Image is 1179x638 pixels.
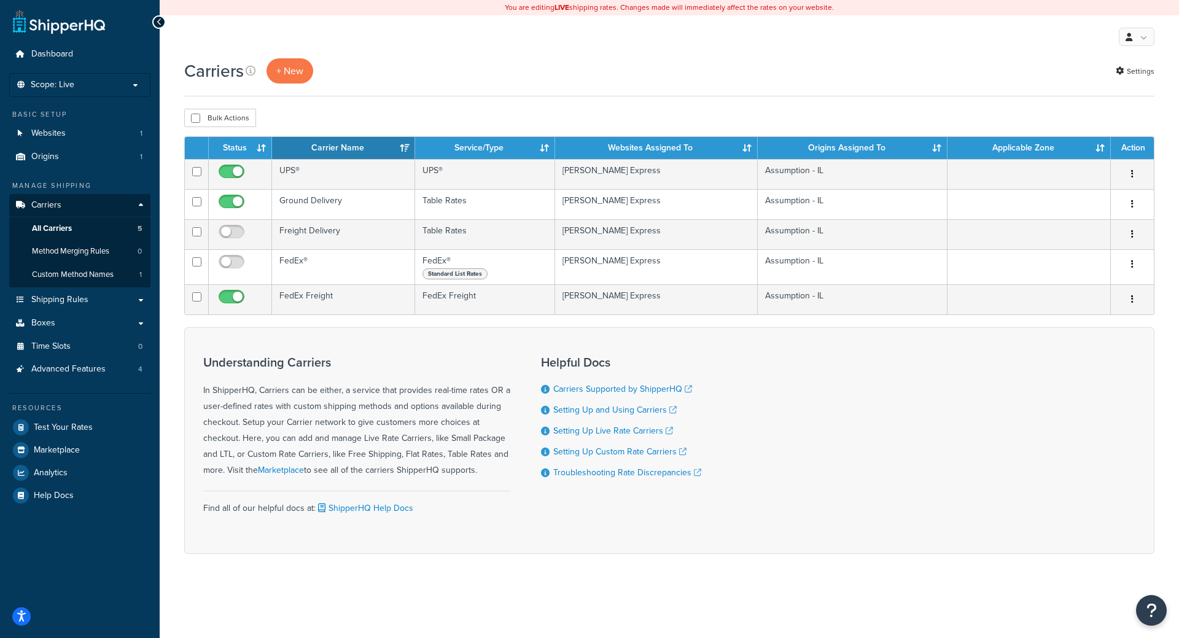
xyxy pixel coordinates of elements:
span: 0 [138,246,142,257]
a: ShipperHQ Home [13,9,105,34]
td: Table Rates [415,189,555,219]
b: LIVE [554,2,569,13]
div: Find all of our helpful docs at: [203,491,510,516]
div: Basic Setup [9,109,150,120]
td: FedEx Freight [272,284,415,314]
div: Manage Shipping [9,181,150,191]
a: Time Slots 0 [9,335,150,358]
td: [PERSON_NAME] Express [555,249,758,284]
th: Carrier Name: activate to sort column ascending [272,137,415,159]
th: Action [1111,137,1154,159]
span: Help Docs [34,491,74,501]
td: Assumption - IL [758,219,947,249]
div: Resources [9,403,150,413]
span: Advanced Features [31,364,106,375]
td: UPS® [272,159,415,189]
td: UPS® [415,159,555,189]
th: Websites Assigned To: activate to sort column ascending [555,137,758,159]
li: Origins [9,146,150,168]
a: Help Docs [9,484,150,507]
td: FedEx® [272,249,415,284]
li: Advanced Features [9,358,150,381]
span: Carriers [31,200,61,211]
li: Time Slots [9,335,150,358]
h3: Understanding Carriers [203,356,510,369]
a: Method Merging Rules 0 [9,240,150,263]
a: Websites 1 [9,122,150,145]
span: Dashboard [31,49,73,60]
span: Boxes [31,318,55,329]
span: Marketplace [34,445,80,456]
h1: Carriers [184,59,244,83]
a: Troubleshooting Rate Discrepancies [553,466,701,479]
td: Freight Delivery [272,219,415,249]
span: 1 [139,270,142,280]
li: Custom Method Names [9,263,150,286]
li: Websites [9,122,150,145]
span: Test Your Rates [34,422,93,433]
a: ShipperHQ Help Docs [316,502,413,515]
a: Advanced Features 4 [9,358,150,381]
td: FedEx® [415,249,555,284]
a: Marketplace [258,464,304,477]
span: Time Slots [31,341,71,352]
td: [PERSON_NAME] Express [555,189,758,219]
span: 0 [138,341,142,352]
a: Test Your Rates [9,416,150,438]
span: 4 [138,364,142,375]
th: Status: activate to sort column ascending [209,137,272,159]
a: Origins 1 [9,146,150,168]
button: Bulk Actions [184,109,256,127]
td: [PERSON_NAME] Express [555,159,758,189]
a: Settings [1116,63,1154,80]
span: Websites [31,128,66,139]
li: Method Merging Rules [9,240,150,263]
div: In ShipperHQ, Carriers can be either, a service that provides real-time rates OR a user-defined r... [203,356,510,478]
a: Shipping Rules [9,289,150,311]
a: Dashboard [9,43,150,66]
span: All Carriers [32,224,72,234]
a: Boxes [9,312,150,335]
button: + New [267,58,313,84]
td: [PERSON_NAME] Express [555,219,758,249]
a: Setting Up Custom Rate Carriers [553,445,687,458]
span: Scope: Live [31,80,74,90]
span: Custom Method Names [32,270,114,280]
span: Standard List Rates [422,268,488,279]
th: Applicable Zone: activate to sort column ascending [947,137,1111,159]
span: Shipping Rules [31,295,88,305]
td: Assumption - IL [758,284,947,314]
td: [PERSON_NAME] Express [555,284,758,314]
th: Origins Assigned To: activate to sort column ascending [758,137,947,159]
td: Assumption - IL [758,159,947,189]
a: Analytics [9,462,150,484]
button: Open Resource Center [1136,595,1167,626]
span: Analytics [34,468,68,478]
a: Carriers Supported by ShipperHQ [553,383,692,395]
td: Assumption - IL [758,249,947,284]
a: Setting Up and Using Carriers [553,403,677,416]
td: Ground Delivery [272,189,415,219]
td: Assumption - IL [758,189,947,219]
a: Carriers [9,194,150,217]
span: 1 [140,128,142,139]
li: All Carriers [9,217,150,240]
a: Custom Method Names 1 [9,263,150,286]
span: Origins [31,152,59,162]
a: Marketplace [9,439,150,461]
td: FedEx Freight [415,284,555,314]
span: Method Merging Rules [32,246,109,257]
span: 5 [138,224,142,234]
th: Service/Type: activate to sort column ascending [415,137,555,159]
span: 1 [140,152,142,162]
a: All Carriers 5 [9,217,150,240]
li: Carriers [9,194,150,287]
a: Setting Up Live Rate Carriers [553,424,673,437]
td: Table Rates [415,219,555,249]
